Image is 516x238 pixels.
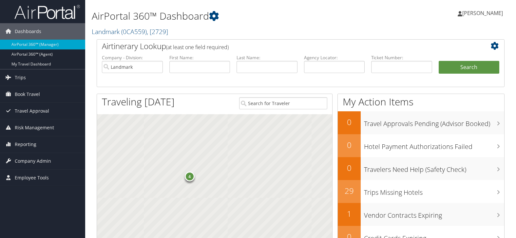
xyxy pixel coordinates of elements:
[338,185,361,196] h2: 29
[338,180,504,203] a: 29Trips Missing Hotels
[147,27,168,36] span: , [ 2729 ]
[15,119,54,136] span: Risk Management
[237,54,297,61] label: Last Name:
[338,208,361,219] h2: 1
[338,95,504,109] h1: My Action Items
[15,136,36,153] span: Reporting
[338,162,361,174] h2: 0
[15,86,40,102] span: Book Travel
[439,61,500,74] button: Search
[304,54,365,61] label: Agency Locator:
[169,54,230,61] label: First Name:
[15,103,49,119] span: Travel Approval
[462,9,503,17] span: [PERSON_NAME]
[364,185,504,197] h3: Trips Missing Hotels
[166,44,229,51] span: (at least one field required)
[364,116,504,128] h3: Travel Approvals Pending (Advisor Booked)
[15,23,41,40] span: Dashboards
[15,69,26,86] span: Trips
[14,4,80,20] img: airportal-logo.png
[364,208,504,220] h3: Vendor Contracts Expiring
[364,162,504,174] h3: Travelers Need Help (Safety Check)
[102,41,465,52] h2: Airtinerary Lookup
[338,203,504,226] a: 1Vendor Contracts Expiring
[338,139,361,151] h2: 0
[458,3,509,23] a: [PERSON_NAME]
[15,153,51,169] span: Company Admin
[102,54,163,61] label: Company - Division:
[185,172,195,181] div: 4
[102,95,175,109] h1: Traveling [DATE]
[92,27,168,36] a: Landmark
[239,97,327,109] input: Search for Traveler
[371,54,432,61] label: Ticket Number:
[338,157,504,180] a: 0Travelers Need Help (Safety Check)
[364,139,504,151] h3: Hotel Payment Authorizations Failed
[121,27,147,36] span: ( 0CA559 )
[92,9,370,23] h1: AirPortal 360™ Dashboard
[338,117,361,128] h2: 0
[15,170,49,186] span: Employee Tools
[338,134,504,157] a: 0Hotel Payment Authorizations Failed
[338,111,504,134] a: 0Travel Approvals Pending (Advisor Booked)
